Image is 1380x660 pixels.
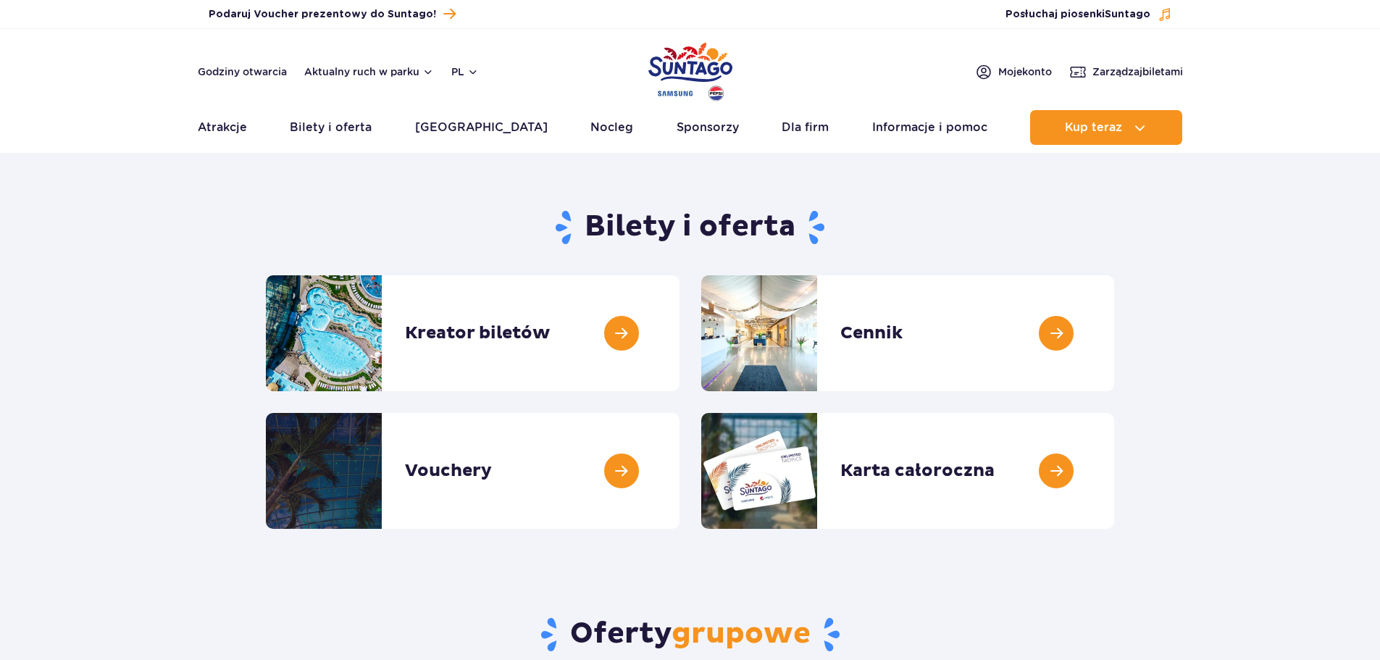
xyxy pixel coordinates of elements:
span: Suntago [1105,9,1150,20]
h1: Bilety i oferta [266,209,1114,246]
a: Podaruj Voucher prezentowy do Suntago! [209,4,456,24]
span: Podaruj Voucher prezentowy do Suntago! [209,7,436,22]
a: Mojekonto [975,63,1052,80]
a: Park of Poland [648,36,732,103]
a: Godziny otwarcia [198,64,287,79]
button: pl [451,64,479,79]
span: Zarządzaj biletami [1092,64,1183,79]
span: Kup teraz [1065,121,1122,134]
a: Bilety i oferta [290,110,372,145]
button: Posłuchaj piosenkiSuntago [1005,7,1172,22]
button: Kup teraz [1030,110,1182,145]
a: Nocleg [590,110,633,145]
a: Informacje i pomoc [872,110,987,145]
a: Atrakcje [198,110,247,145]
a: Sponsorzy [677,110,739,145]
a: Zarządzajbiletami [1069,63,1183,80]
span: Moje konto [998,64,1052,79]
span: Posłuchaj piosenki [1005,7,1150,22]
span: grupowe [672,616,811,652]
a: [GEOGRAPHIC_DATA] [415,110,548,145]
a: Dla firm [782,110,829,145]
button: Aktualny ruch w parku [304,66,434,78]
h2: Oferty [266,616,1114,653]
